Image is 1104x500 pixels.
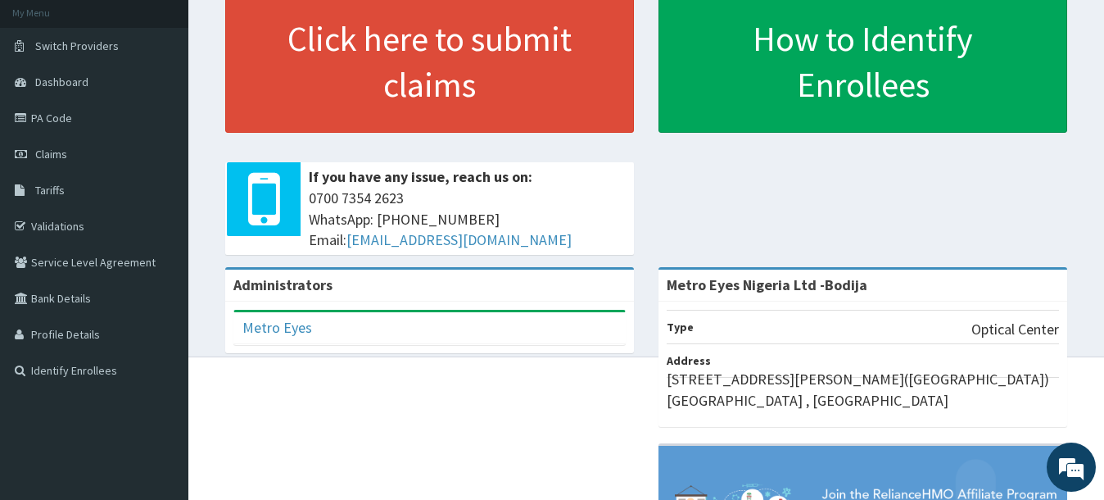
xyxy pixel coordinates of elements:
[309,167,532,186] b: If you have any issue, reach us on:
[667,353,711,368] b: Address
[35,147,67,161] span: Claims
[35,75,88,89] span: Dashboard
[971,319,1059,340] p: Optical Center
[35,39,119,53] span: Switch Providers
[667,275,867,294] strong: Metro Eyes Nigeria Ltd -Bodija
[35,183,65,198] span: Tariffs
[269,8,308,48] div: Minimize live chat window
[233,275,333,294] b: Administrators
[8,330,312,387] textarea: Type your message and hit 'Enter'
[346,230,572,249] a: [EMAIL_ADDRESS][DOMAIN_NAME]
[309,188,626,251] span: 0700 7354 2623 WhatsApp: [PHONE_NUMBER] Email:
[242,318,312,337] a: Metro Eyes
[667,320,694,334] b: Type
[30,82,66,123] img: d_794563401_company_1708531726252_794563401
[95,148,226,313] span: We're online!
[667,369,1059,411] p: [STREET_ADDRESS][PERSON_NAME]([GEOGRAPHIC_DATA]) [GEOGRAPHIC_DATA] , [GEOGRAPHIC_DATA]
[85,92,275,113] div: Chat with us now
